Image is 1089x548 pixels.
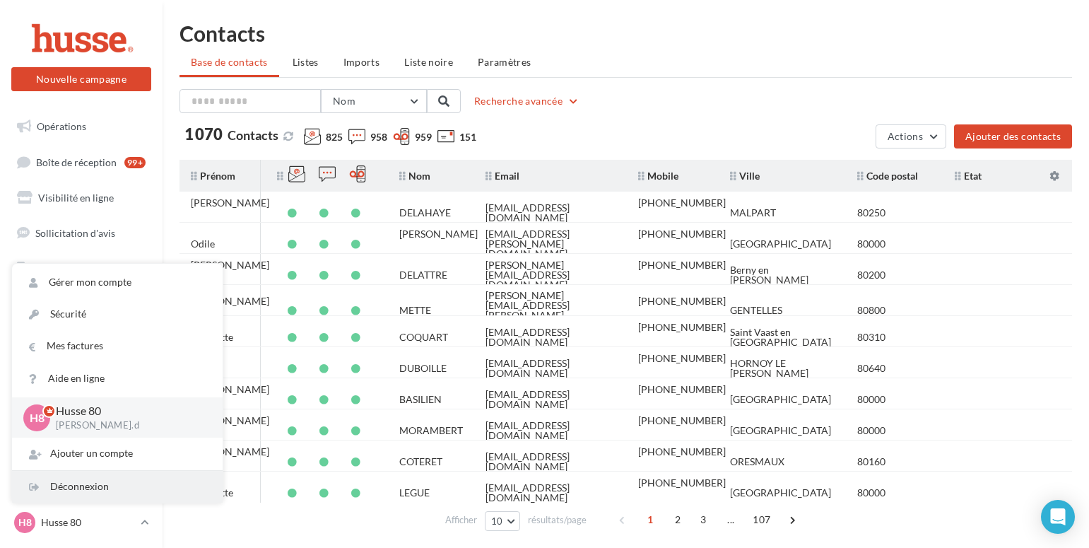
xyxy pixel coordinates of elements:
span: Code postal [857,170,918,182]
div: [EMAIL_ADDRESS][DOMAIN_NAME] [485,421,616,441]
span: Afficher [445,513,477,527]
div: Ajouter un compte [12,438,223,470]
div: [PERSON_NAME] [191,296,269,306]
span: 3 [692,508,714,531]
span: Liste noire [404,56,453,68]
a: Médiathèque [8,359,154,389]
button: Recherche avancée [469,93,585,110]
p: Husse 80 [56,403,200,419]
button: 10 [485,511,521,531]
span: Actions [888,130,923,142]
div: [PERSON_NAME] [191,447,269,457]
div: GENTELLES [730,305,782,315]
span: Etat [955,170,982,182]
button: Nom [321,89,427,113]
div: [EMAIL_ADDRESS][DOMAIN_NAME] [485,327,616,347]
div: 99+ [124,157,146,168]
div: [GEOGRAPHIC_DATA] [730,395,831,404]
div: [EMAIL_ADDRESS][DOMAIN_NAME] [485,452,616,472]
div: [PERSON_NAME] [191,260,269,270]
span: 151 [459,130,476,144]
a: Opérations [8,112,154,141]
span: Visibilité en ligne [38,192,114,204]
div: [EMAIL_ADDRESS][DOMAIN_NAME] [485,203,616,223]
div: MORAMBERT [399,426,463,436]
span: 825 [326,130,343,144]
span: 958 [370,130,387,144]
a: Contacts [8,324,154,354]
span: Listes [293,56,319,68]
div: Berny en [PERSON_NAME] [730,265,835,285]
div: COQUART [399,332,448,342]
span: H8 [30,409,45,426]
p: [PERSON_NAME].d [56,419,200,432]
span: Opérations [37,120,86,132]
div: [EMAIL_ADDRESS][DOMAIN_NAME] [485,358,616,378]
div: COTERET [399,457,442,467]
div: [PERSON_NAME][EMAIL_ADDRESS][DOMAIN_NAME] [485,260,616,290]
div: [PHONE_NUMBER] [638,229,726,239]
span: ... [719,508,742,531]
a: H8 Husse 80 [11,509,151,536]
div: 80640 [857,363,885,373]
div: 80800 [857,305,885,315]
div: METTE [399,305,431,315]
div: LEGUE [399,488,430,498]
span: Sollicitation d'avis [35,227,115,239]
span: Imports [343,56,379,68]
div: Saint Vaast en [GEOGRAPHIC_DATA] [730,327,835,347]
div: [PERSON_NAME] [399,229,478,239]
div: [PERSON_NAME] [191,385,269,395]
div: 80310 [857,332,885,342]
span: 959 [415,130,432,144]
span: Nom [399,170,430,182]
div: 80000 [857,426,885,436]
div: [PERSON_NAME] [191,198,269,208]
div: [PHONE_NUMBER] [638,198,726,208]
a: Boîte de réception99+ [8,147,154,177]
div: 80200 [857,270,885,280]
span: 107 [747,508,776,531]
h1: Contacts [179,23,1072,44]
span: SMS unitaire [35,262,91,274]
div: 80000 [857,488,885,498]
div: [EMAIL_ADDRESS][DOMAIN_NAME] [485,390,616,409]
span: Email [485,170,519,182]
a: Calendrier [8,394,154,424]
a: Gérer mon compte [12,267,223,298]
div: 80000 [857,239,885,249]
div: [PHONE_NUMBER] [638,260,726,270]
span: résultats/page [528,513,587,527]
span: Boîte de réception [36,156,117,168]
div: [PERSON_NAME] [191,416,269,426]
div: DELATTRE [399,270,447,280]
div: 80250 [857,208,885,218]
div: [PERSON_NAME][EMAIL_ADDRESS][PERSON_NAME][DOMAIN_NAME] [485,291,616,330]
div: Open Intercom Messenger [1041,500,1075,534]
span: Ville [730,170,760,182]
span: 2 [666,508,689,531]
p: Husse 80 [41,515,135,530]
div: ORESMAUX [730,457,784,467]
span: Prénom [191,170,235,182]
div: [PHONE_NUMBER] [638,322,726,332]
span: Contacts [228,127,278,143]
div: [GEOGRAPHIC_DATA] [730,488,831,498]
div: Odile [191,239,215,249]
span: H8 [18,515,32,530]
div: [PHONE_NUMBER] [638,416,726,426]
div: [PHONE_NUMBER] [638,478,726,488]
div: [PHONE_NUMBER] [638,354,726,363]
button: Nouvelle campagne [11,67,151,91]
span: Mobile [638,170,678,182]
div: 80160 [857,457,885,467]
div: HORNOY LE [PERSON_NAME] [730,358,835,378]
div: [EMAIL_ADDRESS][DOMAIN_NAME] [485,483,616,503]
div: Déconnexion [12,471,223,503]
span: Paramètres [478,56,531,68]
span: 1 070 [184,127,223,142]
div: 80000 [857,395,885,404]
div: [EMAIL_ADDRESS][PERSON_NAME][DOMAIN_NAME] [485,229,616,259]
div: [PHONE_NUMBER] [638,296,726,306]
div: DELAHAYE [399,208,451,218]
